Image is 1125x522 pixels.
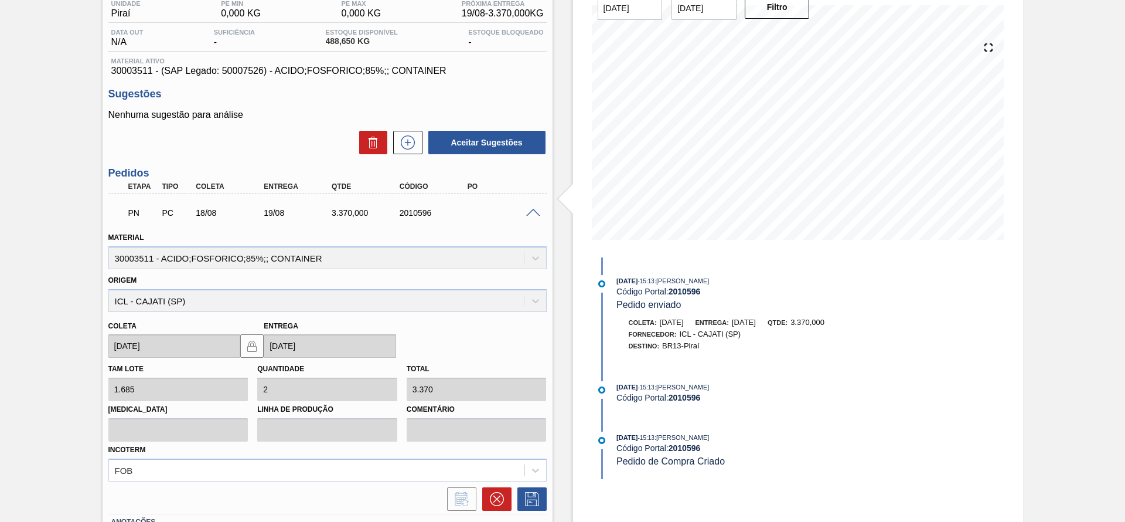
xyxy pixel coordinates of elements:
label: [MEDICAL_DATA] [108,401,248,418]
span: Material ativo [111,57,544,65]
span: Qtde: [768,319,787,326]
span: BR13-Piraí [662,341,700,350]
div: 3.370,000 [329,208,405,218]
strong: 2010596 [669,287,701,296]
span: : [PERSON_NAME] [654,277,710,284]
span: Coleta: [629,319,657,326]
span: Data out [111,29,144,36]
div: 19/08/2025 [261,208,337,218]
img: atual [598,387,605,394]
div: Código Portal: [616,443,895,453]
div: Código Portal: [616,287,895,296]
span: Pedido de Compra Criado [616,456,725,466]
div: FOB [115,465,133,475]
div: 18/08/2025 [193,208,269,218]
span: 488,650 KG [326,37,398,46]
span: Estoque Bloqueado [468,29,543,36]
div: PO [465,182,541,191]
label: Linha de Produção [257,401,397,418]
div: N/A [108,29,146,48]
div: Excluir Sugestões [353,131,387,154]
div: 2010596 [397,208,473,218]
button: Aceitar Sugestões [428,131,546,154]
div: Informar alteração no pedido [441,487,476,511]
input: dd/mm/yyyy [108,334,241,358]
div: Aceitar Sugestões [422,130,547,155]
span: : [PERSON_NAME] [654,384,710,391]
div: Pedido em Negociação [125,200,161,226]
button: locked [240,334,264,358]
div: - [211,29,258,48]
img: locked [245,339,259,353]
span: Piraí [111,8,141,19]
span: 3.370,000 [790,318,824,327]
span: Suficiência [214,29,255,36]
h3: Pedidos [108,167,547,179]
div: Nova sugestão [387,131,422,154]
label: Tam lote [108,365,144,373]
span: ICL - CAJATI (SP) [679,330,741,338]
span: 19/08 - 3.370,000 KG [462,8,544,19]
label: Total [407,365,429,373]
label: Origem [108,276,137,284]
h3: Sugestões [108,88,547,100]
div: Cancelar pedido [476,487,512,511]
label: Incoterm [108,446,146,454]
span: Entrega: [696,319,729,326]
div: Código Portal: [616,393,895,402]
span: Fornecedor: [629,331,677,338]
span: - 15:13 [638,278,654,284]
span: [DATE] [616,277,637,284]
strong: 2010596 [669,393,701,402]
div: Código [397,182,473,191]
span: : [PERSON_NAME] [654,434,710,441]
span: Destino: [629,343,660,350]
label: Material [108,233,144,242]
div: Salvar Pedido [512,487,547,511]
span: - 15:13 [638,384,654,391]
p: PN [128,208,158,218]
label: Coleta [108,322,137,330]
label: Comentário [407,401,547,418]
strong: 2010596 [669,443,701,453]
img: atual [598,280,605,287]
label: Entrega [264,322,298,330]
div: Entrega [261,182,337,191]
span: 30003511 - (SAP Legado: 50007526) - ACIDO;FOSFORICO;85%;; CONTAINER [111,66,544,76]
span: Estoque Disponível [326,29,398,36]
input: dd/mm/yyyy [264,334,396,358]
div: - [465,29,546,48]
div: Qtde [329,182,405,191]
span: - 15:13 [638,435,654,441]
span: [DATE] [616,384,637,391]
span: [DATE] [616,434,637,441]
img: atual [598,437,605,444]
div: Pedido de Compra [159,208,194,218]
div: Tipo [159,182,194,191]
div: Coleta [193,182,269,191]
div: Etapa [125,182,161,191]
span: 0,000 KG [221,8,261,19]
label: Quantidade [257,365,304,373]
span: 0,000 KG [342,8,381,19]
span: Pedido enviado [616,300,681,310]
p: Nenhuma sugestão para análise [108,110,547,120]
span: [DATE] [732,318,756,327]
span: [DATE] [660,318,684,327]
